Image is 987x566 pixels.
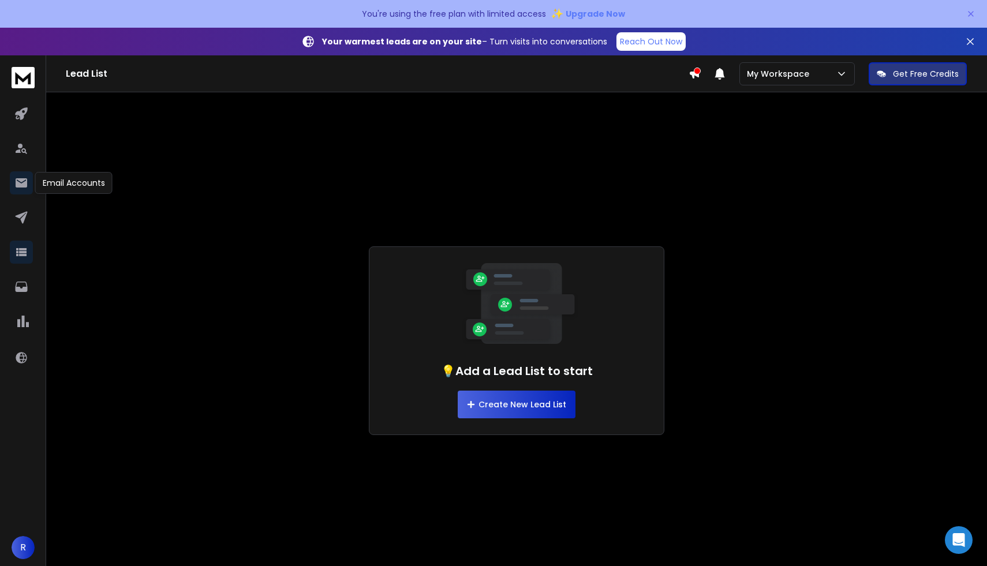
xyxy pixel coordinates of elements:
img: logo [12,67,35,88]
button: ✨Upgrade Now [551,2,625,25]
p: You're using the free plan with limited access [362,8,546,20]
div: Email Accounts [35,172,113,194]
p: – Turn visits into conversations [322,36,607,47]
button: Create New Lead List [458,391,575,418]
span: Upgrade Now [566,8,625,20]
button: R [12,536,35,559]
h1: Lead List [66,67,689,81]
button: Get Free Credits [869,62,967,85]
h1: 💡Add a Lead List to start [441,363,593,379]
div: Open Intercom Messenger [945,526,973,554]
p: My Workspace [747,68,814,80]
strong: Your warmest leads are on your site [322,36,482,47]
a: Reach Out Now [616,32,686,51]
span: ✨ [551,6,563,22]
p: Reach Out Now [620,36,682,47]
p: Get Free Credits [893,68,959,80]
